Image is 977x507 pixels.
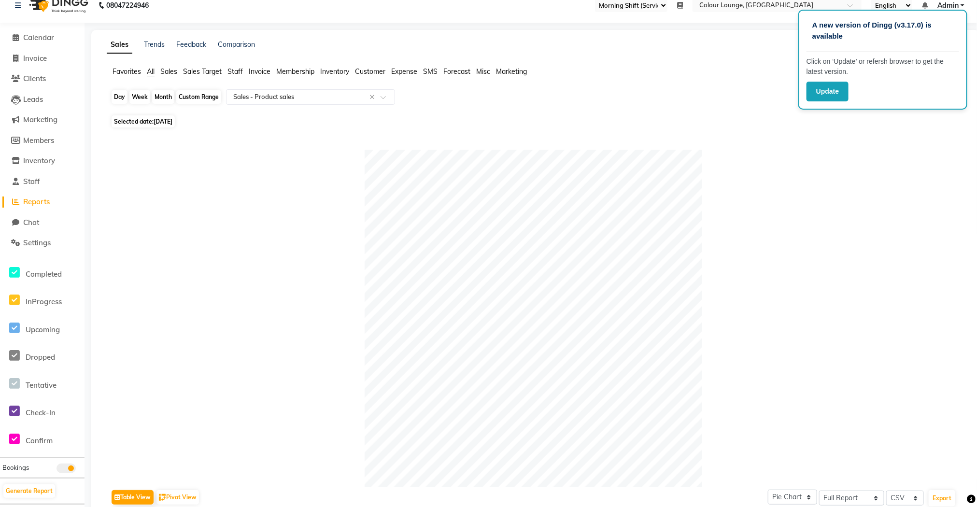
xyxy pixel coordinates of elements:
[807,82,849,101] button: Update
[176,90,221,104] div: Custom Range
[23,74,46,83] span: Clients
[23,238,51,247] span: Settings
[2,176,82,187] a: Staff
[26,352,55,362] span: Dropped
[2,53,82,64] a: Invoice
[476,67,490,76] span: Misc
[23,177,40,186] span: Staff
[23,136,54,145] span: Members
[369,92,378,102] span: Clear all
[112,115,175,127] span: Selected date:
[812,20,953,42] p: A new version of Dingg (v3.17.0) is available
[26,408,56,417] span: Check-In
[2,217,82,228] a: Chat
[2,94,82,105] a: Leads
[112,90,127,104] div: Day
[23,218,39,227] span: Chat
[227,67,243,76] span: Staff
[218,40,255,49] a: Comparison
[159,494,166,501] img: pivot.png
[26,436,53,445] span: Confirm
[937,0,959,11] span: Admin
[929,490,955,507] button: Export
[807,56,959,77] p: Click on ‘Update’ or refersh browser to get the latest version.
[2,197,82,208] a: Reports
[147,67,155,76] span: All
[23,33,54,42] span: Calendar
[23,54,47,63] span: Invoice
[176,40,206,49] a: Feedback
[23,197,50,206] span: Reports
[152,90,174,104] div: Month
[320,67,349,76] span: Inventory
[2,155,82,167] a: Inventory
[156,490,199,505] button: Pivot View
[391,67,417,76] span: Expense
[443,67,470,76] span: Forecast
[2,114,82,126] a: Marketing
[2,464,29,471] span: Bookings
[183,67,222,76] span: Sales Target
[2,135,82,146] a: Members
[144,40,165,49] a: Trends
[23,115,57,124] span: Marketing
[2,238,82,249] a: Settings
[129,90,150,104] div: Week
[355,67,385,76] span: Customer
[2,73,82,84] a: Clients
[26,325,60,334] span: Upcoming
[113,67,141,76] span: Favorites
[276,67,314,76] span: Membership
[2,32,82,43] a: Calendar
[26,269,62,279] span: Completed
[160,67,177,76] span: Sales
[26,297,62,306] span: InProgress
[249,67,270,76] span: Invoice
[3,484,55,498] button: Generate Report
[23,95,43,104] span: Leads
[107,36,132,54] a: Sales
[23,156,55,165] span: Inventory
[154,118,172,125] span: [DATE]
[423,67,438,76] span: SMS
[112,490,154,505] button: Table View
[26,380,57,390] span: Tentative
[496,67,527,76] span: Marketing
